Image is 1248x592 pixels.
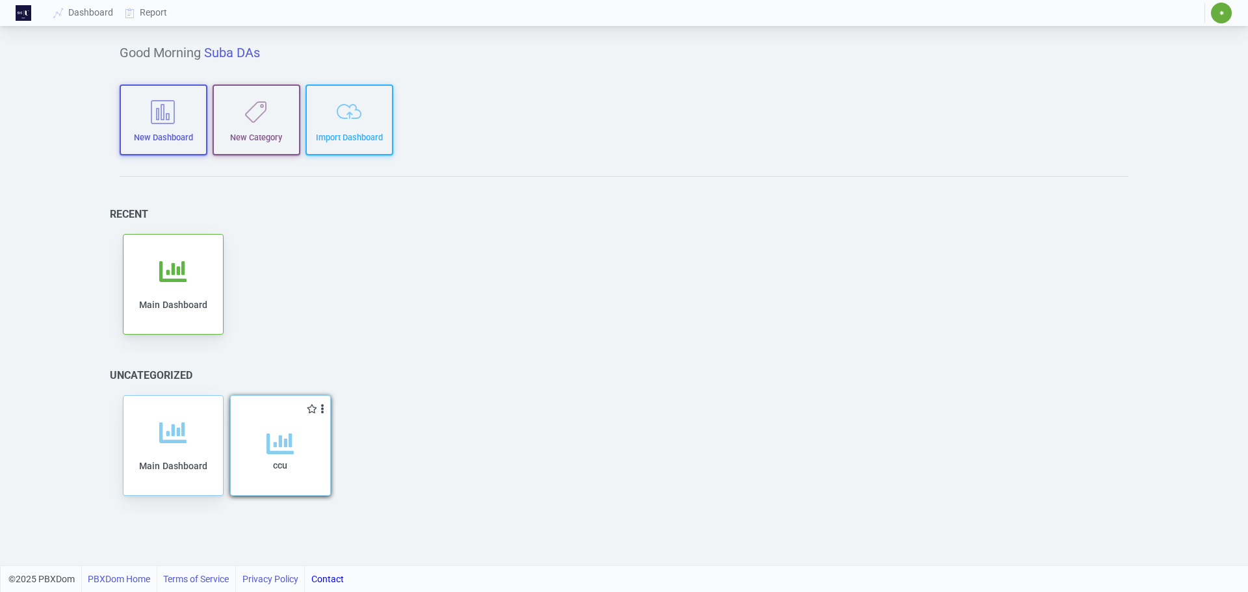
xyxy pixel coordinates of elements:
[311,566,344,592] a: Contact
[120,45,1129,60] h5: Good Morning
[120,84,207,155] button: New Dashboard
[110,369,192,381] h6: Uncategorized
[139,300,207,310] span: Main Dashboard
[273,460,287,470] span: ccu
[16,5,31,21] img: Logo
[213,84,300,155] button: New Category
[88,566,150,592] a: PBXDom Home
[8,566,344,592] div: ©2025 PBXDom
[1210,2,1232,24] button: ✷
[48,1,120,25] a: Dashboard
[305,84,393,155] button: Import Dashboard
[242,566,298,592] a: Privacy Policy
[139,461,207,471] span: Main Dashboard
[110,208,148,220] h6: Recent
[204,45,260,60] span: Suba DAs
[120,1,174,25] a: Report
[163,566,229,592] a: Terms of Service
[1219,9,1225,17] span: ✷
